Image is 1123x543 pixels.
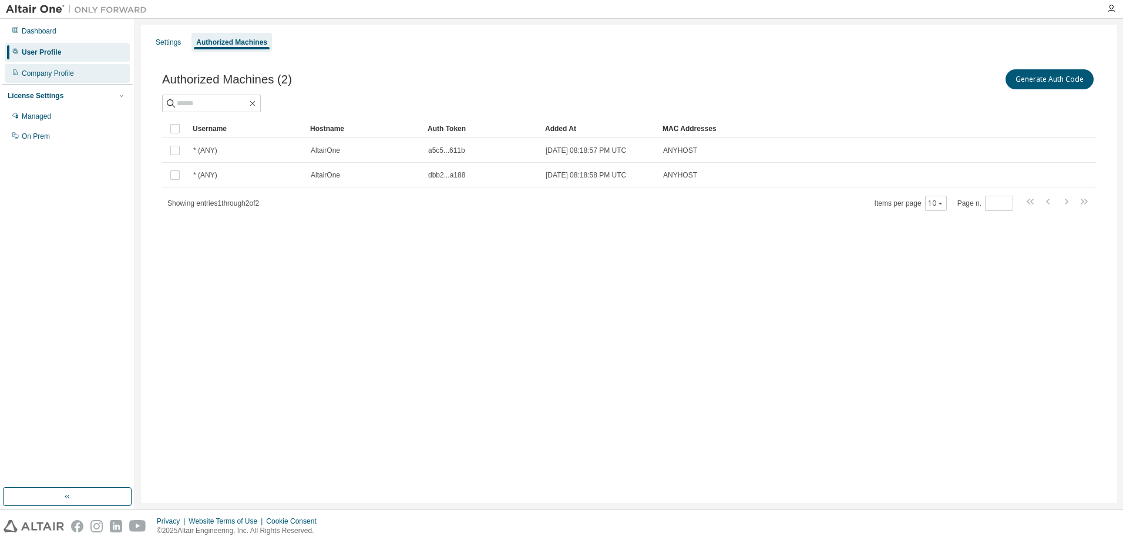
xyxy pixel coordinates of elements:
[129,520,146,532] img: youtube.svg
[428,119,536,138] div: Auth Token
[663,146,697,155] span: ANYHOST
[193,146,217,155] span: * (ANY)
[546,146,626,155] span: [DATE] 08:18:57 PM UTC
[663,170,697,180] span: ANYHOST
[928,199,944,208] button: 10
[22,69,74,78] div: Company Profile
[428,170,465,180] span: dbb2...a188
[266,517,323,526] div: Cookie Consent
[189,517,266,526] div: Website Terms of Use
[193,119,301,138] div: Username
[110,520,122,532] img: linkedin.svg
[546,170,626,180] span: [DATE] 08:18:58 PM UTC
[6,4,153,15] img: Altair One
[1006,69,1094,89] button: Generate Auth Code
[22,48,61,57] div: User Profile
[22,132,50,141] div: On Prem
[157,526,324,536] p: © 2025 Altair Engineering, Inc. All Rights Reserved.
[71,520,83,532] img: facebook.svg
[663,119,973,138] div: MAC Addresses
[157,517,189,526] div: Privacy
[428,146,465,155] span: a5c5...611b
[167,199,259,207] span: Showing entries 1 through 2 of 2
[310,119,418,138] div: Hostname
[22,112,51,121] div: Managed
[311,170,340,180] span: AltairOne
[162,73,292,86] span: Authorized Machines (2)
[90,520,103,532] img: instagram.svg
[196,38,267,47] div: Authorized Machines
[545,119,653,138] div: Added At
[8,91,63,100] div: License Settings
[22,26,56,36] div: Dashboard
[156,38,181,47] div: Settings
[957,196,1013,211] span: Page n.
[875,196,947,211] span: Items per page
[311,146,340,155] span: AltairOne
[4,520,64,532] img: altair_logo.svg
[193,170,217,180] span: * (ANY)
